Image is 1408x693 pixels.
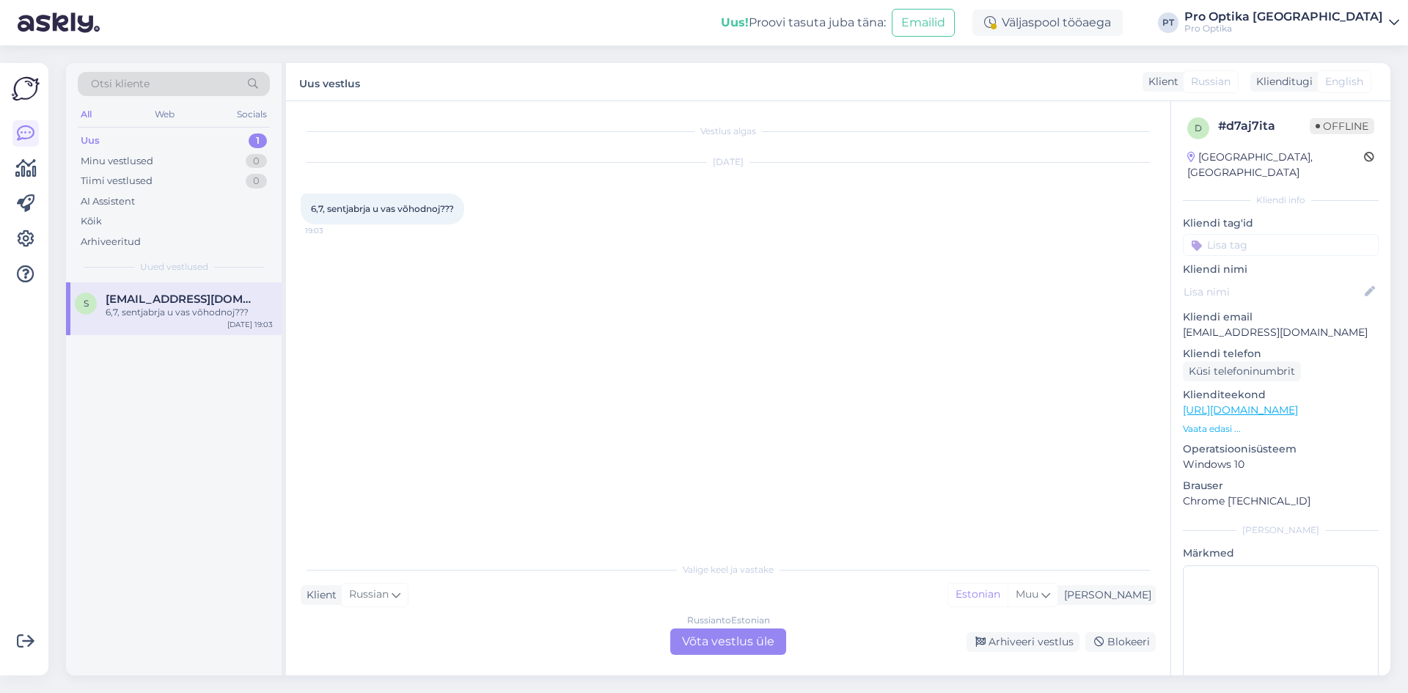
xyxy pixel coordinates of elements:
[1183,362,1301,381] div: Küsi telefoninumbrit
[721,15,749,29] b: Uus!
[1187,150,1364,180] div: [GEOGRAPHIC_DATA], [GEOGRAPHIC_DATA]
[81,235,141,249] div: Arhiveeritud
[81,133,100,148] div: Uus
[1184,284,1362,300] input: Lisa nimi
[1183,346,1379,362] p: Kliendi telefon
[106,306,273,319] div: 6,7, sentjabrja u vas võhodnoj???
[1143,74,1178,89] div: Klient
[81,194,135,209] div: AI Assistent
[78,105,95,124] div: All
[1183,216,1379,231] p: Kliendi tag'id
[1016,587,1038,601] span: Muu
[246,154,267,169] div: 0
[721,14,886,32] div: Proovi tasuta juba täna:
[91,76,150,92] span: Otsi kliente
[1184,11,1399,34] a: Pro Optika [GEOGRAPHIC_DATA]Pro Optika
[301,155,1156,169] div: [DATE]
[1183,387,1379,403] p: Klienditeekond
[349,587,389,603] span: Russian
[1195,122,1202,133] span: d
[1183,524,1379,537] div: [PERSON_NAME]
[84,298,89,309] span: s
[967,632,1079,652] div: Arhiveeri vestlus
[972,10,1123,36] div: Väljaspool tööaega
[301,587,337,603] div: Klient
[1250,74,1313,89] div: Klienditugi
[301,563,1156,576] div: Valige keel ja vastake
[234,105,270,124] div: Socials
[1183,441,1379,457] p: Operatsioonisüsteem
[1183,422,1379,436] p: Vaata edasi ...
[1325,74,1363,89] span: English
[140,260,208,274] span: Uued vestlused
[1183,262,1379,277] p: Kliendi nimi
[1183,234,1379,256] input: Lisa tag
[1085,632,1156,652] div: Blokeeri
[1183,309,1379,325] p: Kliendi email
[1191,74,1231,89] span: Russian
[299,72,360,92] label: Uus vestlus
[1310,118,1374,134] span: Offline
[246,174,267,188] div: 0
[687,614,770,627] div: Russian to Estonian
[1058,587,1151,603] div: [PERSON_NAME]
[81,214,102,229] div: Kõik
[1184,11,1383,23] div: Pro Optika [GEOGRAPHIC_DATA]
[249,133,267,148] div: 1
[1183,325,1379,340] p: [EMAIL_ADDRESS][DOMAIN_NAME]
[305,225,360,236] span: 19:03
[1183,403,1298,417] a: [URL][DOMAIN_NAME]
[12,75,40,103] img: Askly Logo
[1183,194,1379,207] div: Kliendi info
[81,154,153,169] div: Minu vestlused
[81,174,153,188] div: Tiimi vestlused
[1183,478,1379,494] p: Brauser
[1183,494,1379,509] p: Chrome [TECHNICAL_ID]
[892,9,955,37] button: Emailid
[106,293,258,306] span: sergeikotin@tutamail.com
[1158,12,1178,33] div: PT
[948,584,1008,606] div: Estonian
[1184,23,1383,34] div: Pro Optika
[1183,546,1379,561] p: Märkmed
[670,628,786,655] div: Võta vestlus üle
[301,125,1156,138] div: Vestlus algas
[227,319,273,330] div: [DATE] 19:03
[1218,117,1310,135] div: # d7aj7ita
[311,203,454,214] span: 6,7, sentjabrja u vas võhodnoj???
[152,105,177,124] div: Web
[1183,457,1379,472] p: Windows 10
